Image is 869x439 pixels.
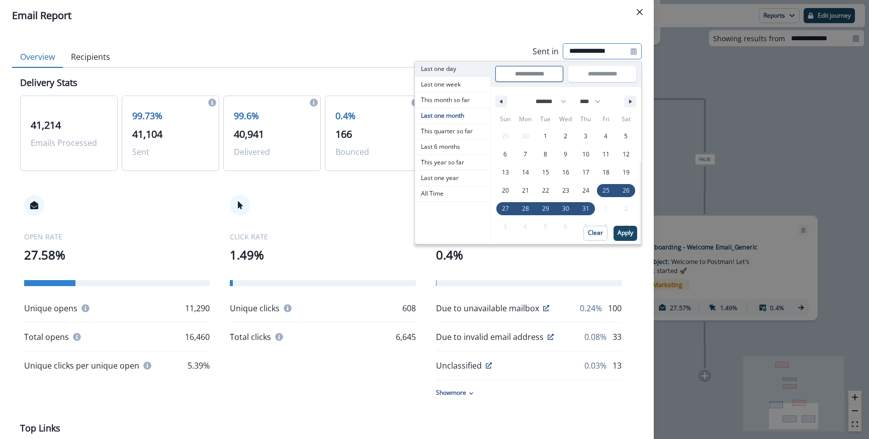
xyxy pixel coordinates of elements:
span: 22 [542,182,549,200]
span: 5 [624,127,628,145]
span: 28 [522,200,529,218]
button: 1 [536,127,556,145]
span: 29 [542,200,549,218]
span: 40,941 [234,127,264,141]
button: 6 [495,145,515,163]
span: 20 [502,182,509,200]
button: 25 [596,182,616,200]
p: Top Links [20,421,60,435]
button: Last one day [415,61,490,77]
button: 12 [616,145,636,163]
p: Sent in [533,45,559,57]
span: 21 [522,182,529,200]
button: 5 [616,127,636,145]
span: 19 [623,163,630,182]
p: 33 [613,331,622,343]
button: All Time [415,186,490,202]
button: 13 [495,163,515,182]
p: Sent [132,146,209,158]
span: Last one week [415,77,490,92]
span: 4 [604,127,607,145]
button: 9 [556,145,576,163]
span: 10 [582,145,589,163]
span: 23 [562,182,569,200]
p: Apply [618,229,633,236]
p: OPEN RATE [24,231,210,242]
button: 23 [556,182,576,200]
button: Last 6 months [415,139,490,155]
span: Last 6 months [415,139,490,154]
button: 24 [576,182,596,200]
span: Last one month [415,108,490,123]
span: 2 [564,127,567,145]
span: 18 [602,163,610,182]
p: 6,645 [396,331,416,343]
span: 16 [562,163,569,182]
button: 27 [495,200,515,218]
p: 16,460 [185,331,210,343]
button: 28 [515,200,536,218]
div: Email Report [12,8,642,23]
button: 15 [536,163,556,182]
button: 3 [576,127,596,145]
p: 100 [608,302,622,314]
span: Tue [536,111,556,127]
span: 14 [522,163,529,182]
span: 41,104 [132,127,162,141]
button: 31 [576,200,596,218]
span: 8 [544,145,547,163]
span: 41,214 [31,118,61,132]
span: 9 [564,145,567,163]
p: Due to unavailable mailbox [436,302,539,314]
span: Last one year [415,170,490,186]
button: 19 [616,163,636,182]
p: CLICK RATE [230,231,415,242]
button: Apply [614,226,637,241]
p: 0.4% [436,246,622,264]
span: 27 [502,200,509,218]
button: Last one week [415,77,490,93]
span: 1 [544,127,547,145]
button: Close [632,4,648,20]
span: All Time [415,186,490,201]
span: Mon [515,111,536,127]
p: 0.03% [584,360,606,372]
button: 14 [515,163,536,182]
button: 29 [536,200,556,218]
button: Last one month [415,108,490,124]
button: Overview [12,47,63,68]
button: 26 [616,182,636,200]
p: Clear [588,229,603,236]
button: 4 [596,127,616,145]
p: Unique clicks [230,302,280,314]
p: Unique clicks per unique open [24,360,139,372]
p: Bounced [335,146,412,158]
button: 7 [515,145,536,163]
p: 13 [613,360,622,372]
p: 0.24% [580,302,602,314]
p: 99.6% [234,109,310,123]
button: 2 [556,127,576,145]
button: This year so far [415,155,490,170]
span: 11 [602,145,610,163]
button: Recipients [63,47,118,68]
span: Sat [616,111,636,127]
p: Unclassified [436,360,482,372]
span: 17 [582,163,589,182]
button: 16 [556,163,576,182]
p: 27.58% [24,246,210,264]
button: 17 [576,163,596,182]
p: 0.4% [335,109,412,123]
p: 5.39% [188,360,210,372]
span: 25 [602,182,610,200]
p: 0.08% [584,331,606,343]
span: Sun [495,111,515,127]
p: 1.49% [230,246,415,264]
span: Fri [596,111,616,127]
span: 15 [542,163,549,182]
p: Total opens [24,331,69,343]
button: 21 [515,182,536,200]
button: 30 [556,200,576,218]
span: 30 [562,200,569,218]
